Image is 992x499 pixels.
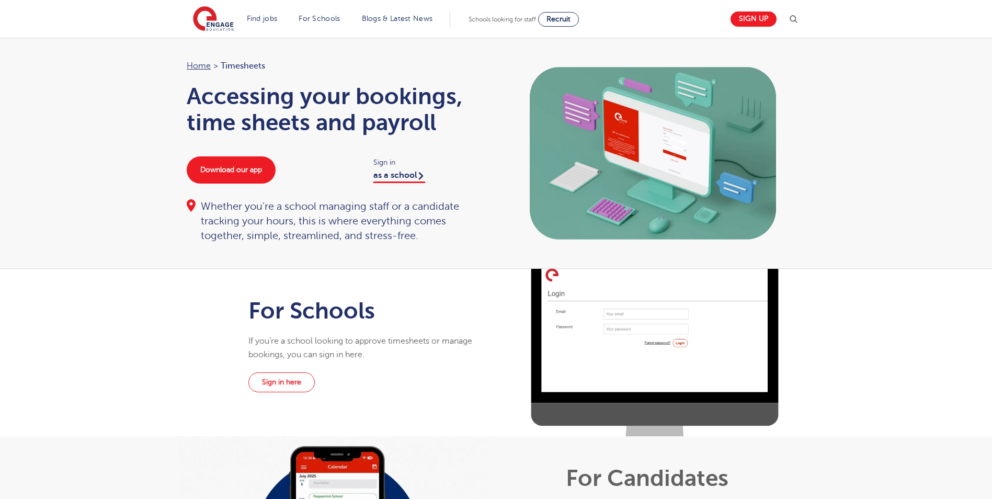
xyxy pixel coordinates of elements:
[373,171,425,183] a: as a school
[187,83,486,135] h1: Accessing your bookings, time sheets and payroll
[221,59,265,73] span: Timesheets
[213,61,218,71] span: >
[731,12,777,27] a: Sign up
[187,199,486,243] div: Whether you're a school managing staff or a candidate tracking your hours, this is where everythi...
[546,15,571,23] span: Recruit
[193,6,234,32] img: Engage Education
[299,15,340,22] a: For Schools
[469,16,536,23] span: Schools looking for staff
[187,61,211,71] a: Home
[248,372,315,392] a: Sign in here
[248,298,482,324] h1: For Schools
[538,12,579,27] a: Recruit
[566,465,800,491] h1: For Candidates
[187,156,276,184] a: Download our app
[362,15,433,22] a: Blogs & Latest News
[247,15,278,22] a: Find jobs
[248,334,482,362] p: If you’re a school looking to approve timesheets or manage bookings, you can sign in here.
[373,156,486,168] span: Sign in
[187,59,486,73] nav: breadcrumb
